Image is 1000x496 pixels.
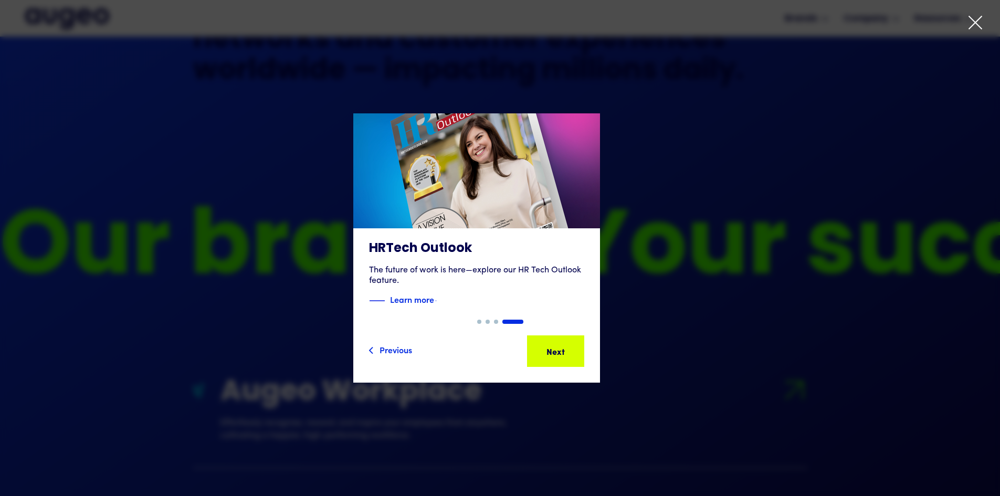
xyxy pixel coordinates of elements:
[477,320,481,324] div: Show slide 1 of 4
[353,113,600,320] a: HRTech OutlookThe future of work is here—explore our HR Tech Outlook feature.Blue decorative line...
[380,343,412,356] div: Previous
[494,320,498,324] div: Show slide 3 of 4
[390,293,434,305] strong: Learn more
[502,320,523,324] div: Show slide 4 of 4
[435,294,451,307] img: Blue text arrow
[369,294,385,307] img: Blue decorative line
[486,320,490,324] div: Show slide 2 of 4
[527,335,584,367] a: Next
[369,241,584,257] h3: HRTech Outlook
[369,265,584,286] div: The future of work is here—explore our HR Tech Outlook feature.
